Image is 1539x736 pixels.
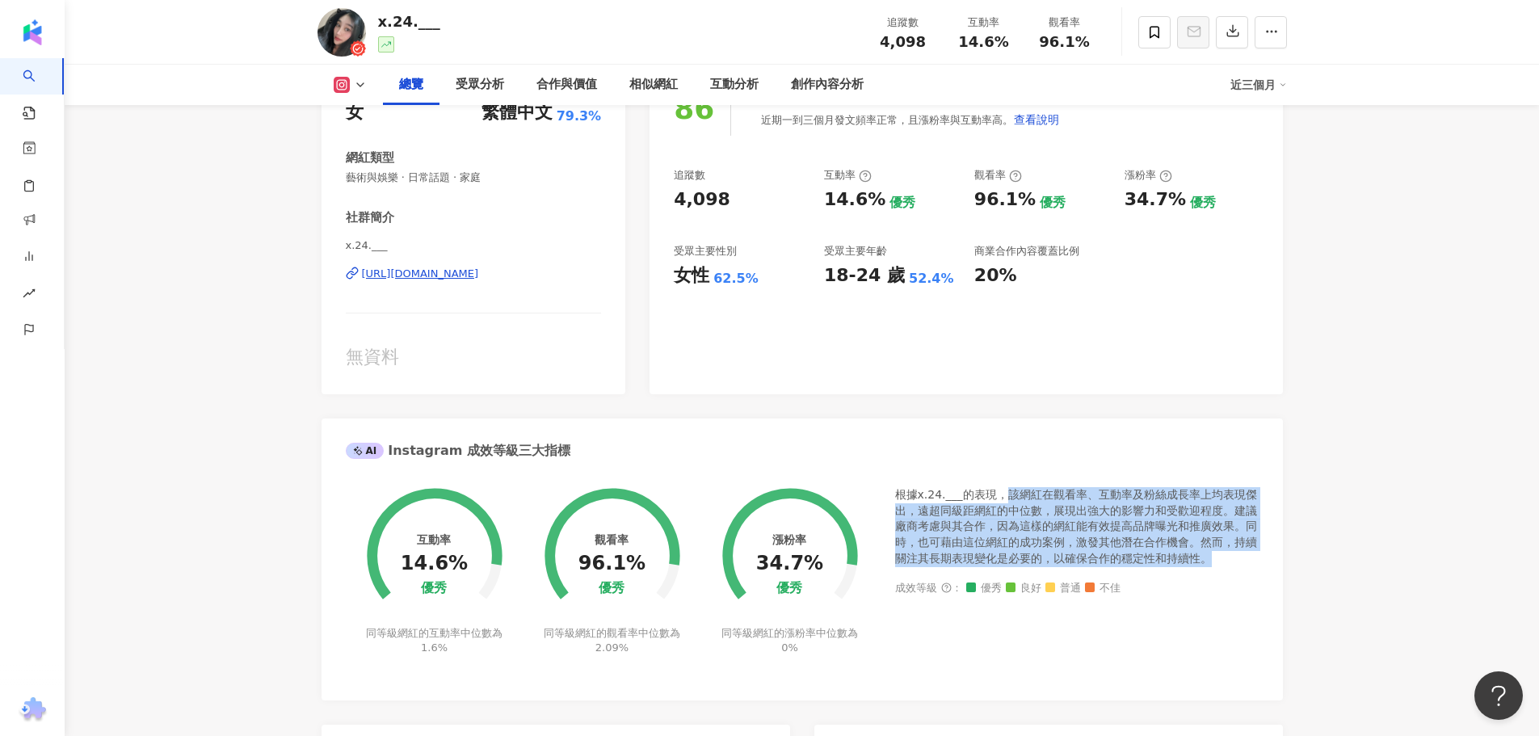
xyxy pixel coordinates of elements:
[710,75,759,95] div: 互動分析
[880,33,926,50] span: 4,098
[346,209,394,226] div: 社群簡介
[776,581,802,596] div: 優秀
[713,270,759,288] div: 62.5%
[541,626,683,655] div: 同等級網紅的觀看率中位數為
[595,533,629,546] div: 觀看率
[1085,582,1121,595] span: 不佳
[1040,194,1066,212] div: 優秀
[974,187,1036,212] div: 96.1%
[456,75,504,95] div: 受眾分析
[421,641,448,654] span: 1.6%
[1014,113,1059,126] span: 查看說明
[1034,15,1095,31] div: 觀看率
[674,263,709,288] div: 女性
[595,641,629,654] span: 2.09%
[557,107,602,125] span: 79.3%
[346,443,385,459] div: AI
[481,100,553,125] div: 繁體中文
[23,277,36,313] span: rise
[578,553,645,575] div: 96.1%
[756,553,823,575] div: 34.7%
[974,168,1022,183] div: 觀看率
[362,267,479,281] div: [URL][DOMAIN_NAME]
[17,697,48,723] img: chrome extension
[873,15,934,31] div: 追蹤數
[417,533,451,546] div: 互動率
[674,92,714,125] div: 86
[346,442,570,460] div: Instagram 成效等級三大指標
[1013,103,1060,136] button: 查看說明
[791,75,864,95] div: 創作內容分析
[317,8,366,57] img: KOL Avatar
[629,75,678,95] div: 相似網紅
[909,270,954,288] div: 52.4%
[536,75,597,95] div: 合作與價值
[674,168,705,183] div: 追蹤數
[421,581,447,596] div: 優秀
[1230,72,1287,98] div: 近三個月
[772,533,806,546] div: 漲粉率
[1190,194,1216,212] div: 優秀
[1125,168,1172,183] div: 漲粉率
[895,487,1259,566] div: 根據x.24.___的表現，該網紅在觀看率、互動率及粉絲成長率上均表現傑出，遠超同級距網紅的中位數，展現出強大的影響力和受歡迎程度。建議廠商考慮與其合作，因為這樣的網紅能有效提高品牌曝光和推廣效...
[346,345,602,370] div: 無資料
[1125,187,1186,212] div: 34.7%
[364,626,505,655] div: 同等級網紅的互動率中位數為
[674,244,737,259] div: 受眾主要性別
[23,58,55,121] a: search
[346,100,364,125] div: 女
[399,75,423,95] div: 總覽
[895,582,1259,595] div: 成效等級 ：
[401,553,468,575] div: 14.6%
[674,187,730,212] div: 4,098
[599,581,624,596] div: 優秀
[719,626,860,655] div: 同等級網紅的漲粉率中位數為
[781,641,798,654] span: 0%
[958,34,1008,50] span: 14.6%
[346,267,602,281] a: [URL][DOMAIN_NAME]
[1474,671,1523,720] iframe: Help Scout Beacon - Open
[953,15,1015,31] div: 互動率
[346,170,602,185] span: 藝術與娛樂 · 日常話題 · 家庭
[974,244,1079,259] div: 商業合作內容覆蓋比例
[974,263,1017,288] div: 20%
[824,244,887,259] div: 受眾主要年齡
[824,168,872,183] div: 互動率
[761,103,1060,136] div: 近期一到三個月發文頻率正常，且漲粉率與互動率高。
[1039,34,1089,50] span: 96.1%
[824,187,885,212] div: 14.6%
[346,238,602,253] span: x.24.___
[966,582,1002,595] span: 優秀
[1006,582,1041,595] span: 良好
[378,11,440,32] div: x.24.___
[824,263,905,288] div: 18-24 歲
[346,149,394,166] div: 網紅類型
[19,19,45,45] img: logo icon
[889,194,915,212] div: 優秀
[1045,582,1081,595] span: 普通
